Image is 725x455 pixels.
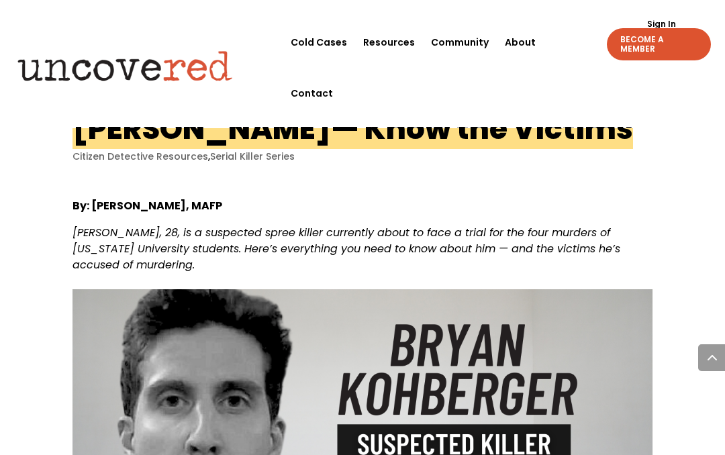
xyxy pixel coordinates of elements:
[431,17,489,68] a: Community
[640,20,683,28] a: Sign In
[210,150,295,163] a: Serial Killer Series
[7,42,243,91] img: Uncovered logo
[72,225,620,272] span: [PERSON_NAME], 28, is a suspected spree killer currently about to face a trial for the four murde...
[72,108,633,149] h1: [PERSON_NAME]— Know the Victims
[291,68,333,119] a: Contact
[291,17,347,68] a: Cold Cases
[72,198,222,213] strong: By: [PERSON_NAME], MAFP
[72,150,208,163] a: Citizen Detective Resources
[72,150,652,163] p: ,
[363,17,415,68] a: Resources
[505,17,536,68] a: About
[607,28,711,60] a: BECOME A MEMBER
